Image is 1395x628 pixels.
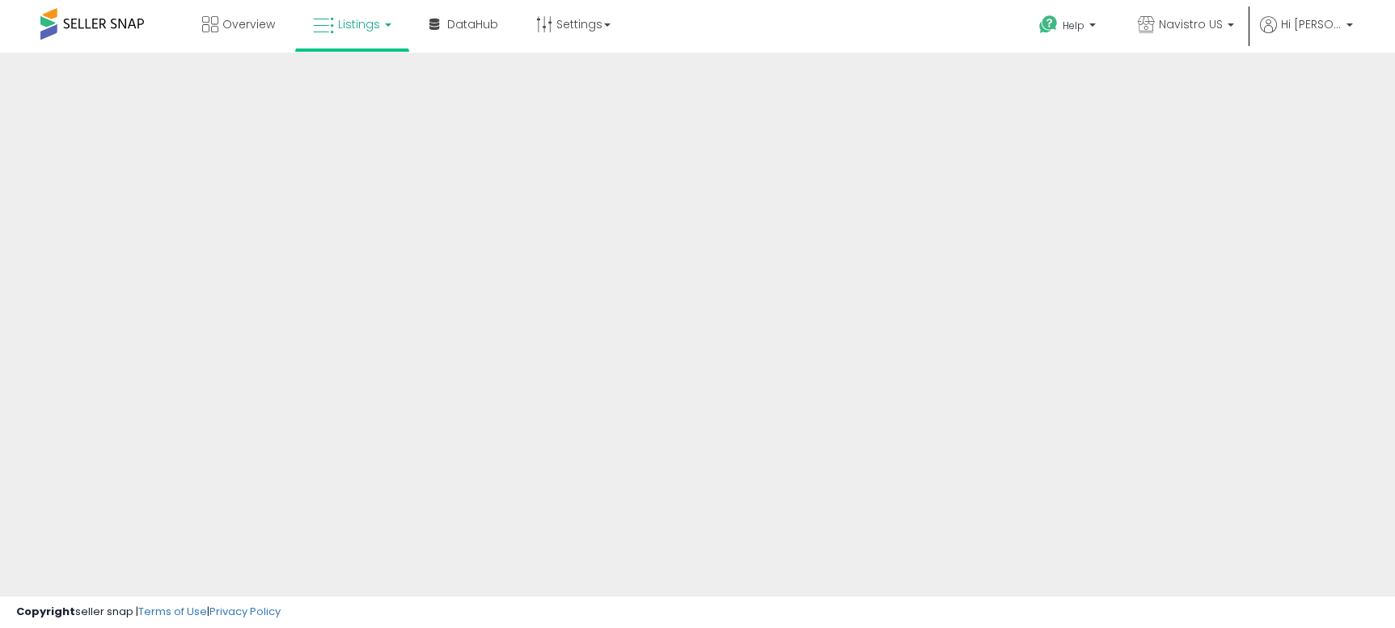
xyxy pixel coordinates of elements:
[1260,16,1353,53] a: Hi [PERSON_NAME]
[338,16,380,32] span: Listings
[1063,19,1084,32] span: Help
[16,605,281,620] div: seller snap | |
[1281,16,1342,32] span: Hi [PERSON_NAME]
[1026,2,1112,53] a: Help
[1038,15,1059,35] i: Get Help
[1159,16,1223,32] span: Navistro US
[447,16,498,32] span: DataHub
[209,604,281,619] a: Privacy Policy
[222,16,275,32] span: Overview
[16,604,75,619] strong: Copyright
[138,604,207,619] a: Terms of Use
